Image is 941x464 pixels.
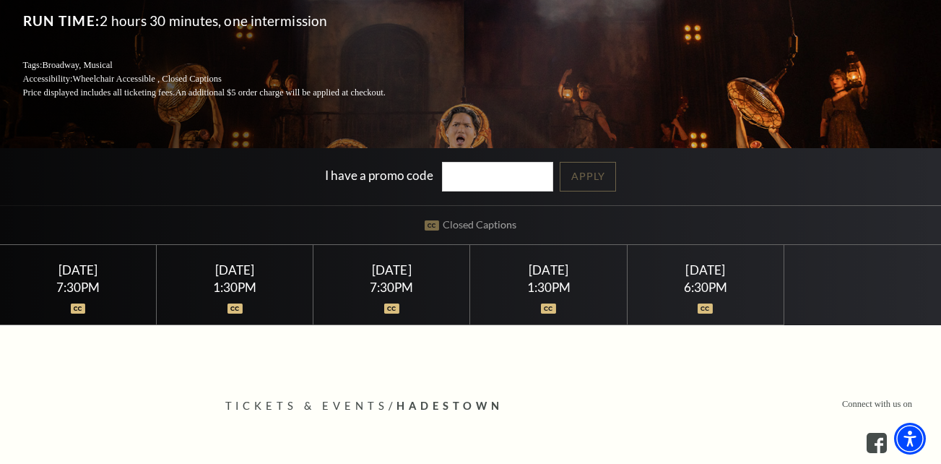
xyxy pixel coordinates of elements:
[23,9,420,33] p: 2 hours 30 minutes, one intermission
[487,281,610,293] div: 1:30PM
[72,74,221,84] span: Wheelchair Accessible , Closed Captions
[42,60,112,70] span: Broadway, Musical
[487,262,610,278] div: [DATE]
[644,281,766,293] div: 6:30PM
[867,433,887,453] a: facebook - open in a new tab
[17,262,139,278] div: [DATE]
[23,72,420,86] p: Accessibility:
[331,281,453,293] div: 7:30PM
[174,262,296,278] div: [DATE]
[842,398,912,411] p: Connect with us on
[175,87,385,98] span: An additional $5 order charge will be applied at checkout.
[325,168,433,183] label: I have a promo code
[225,398,716,416] p: /
[174,281,296,293] div: 1:30PM
[644,262,766,278] div: [DATE]
[23,12,100,29] span: Run Time:
[225,400,389,412] span: Tickets & Events
[894,423,926,455] div: Accessibility Menu
[331,262,453,278] div: [DATE]
[23,59,420,72] p: Tags:
[17,281,139,293] div: 7:30PM
[23,86,420,100] p: Price displayed includes all ticketing fees.
[396,400,503,412] span: Hadestown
